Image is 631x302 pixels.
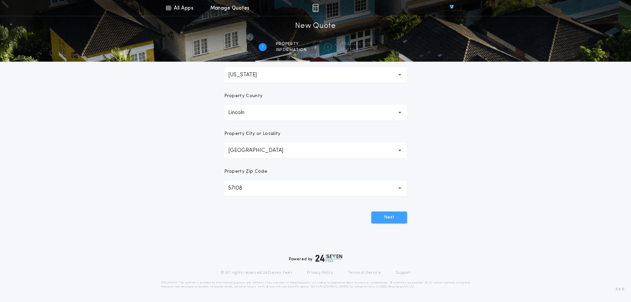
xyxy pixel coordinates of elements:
[315,254,342,262] img: logo
[224,131,281,137] p: Property City or Locality
[371,211,407,223] button: Next
[341,47,373,53] span: details
[341,41,373,47] span: Transaction
[161,281,471,289] p: DISCLAIMER: This estimate is provided for informational purposes only. 24|Seven Fees, a product o...
[224,67,407,83] button: [US_STATE]
[228,109,255,117] p: Lincoln
[316,285,349,288] a: [URL][DOMAIN_NAME]
[224,143,407,158] button: [GEOGRAPHIC_DATA]
[224,105,407,121] button: Lincoln
[224,180,407,196] button: 57108
[221,270,292,275] p: © All rights reserved. 24|Seven Fees
[228,184,253,192] p: 57108
[327,44,329,50] h2: 2
[276,41,307,47] span: Property
[224,168,267,175] p: Property Zip Code
[289,254,342,262] div: Powered by
[224,93,263,99] p: Property County
[615,286,624,292] span: 3.8.0
[228,147,294,154] p: [GEOGRAPHIC_DATA]
[295,21,336,31] h1: New Quote
[312,4,319,12] img: img
[276,47,307,53] span: information
[348,270,381,275] a: Terms of Service
[307,270,333,275] a: Privacy Policy
[395,270,410,275] a: Support
[262,44,263,50] h2: 1
[438,5,465,11] img: vs-icon
[228,71,267,79] p: [US_STATE]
